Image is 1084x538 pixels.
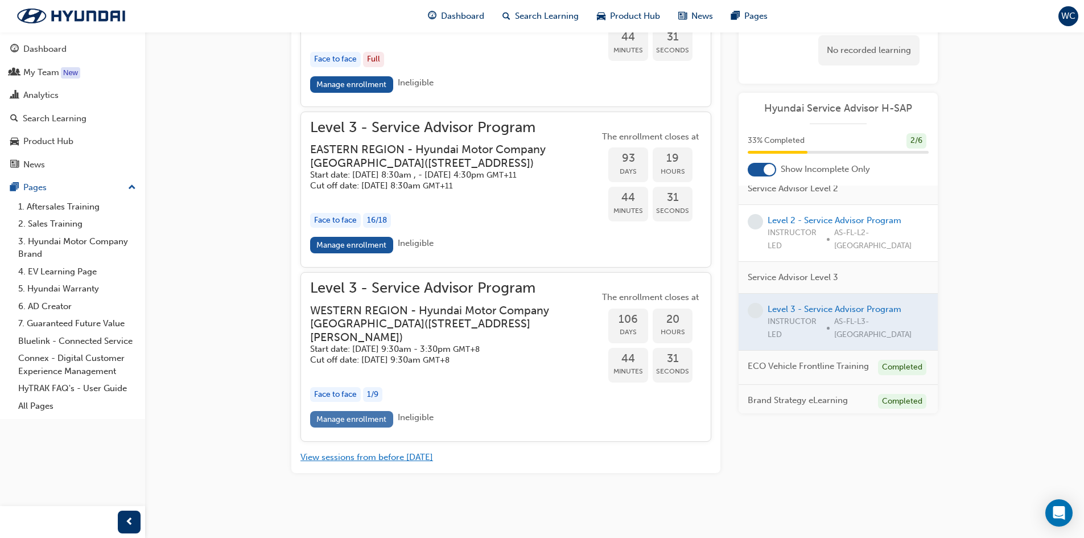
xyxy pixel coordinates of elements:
span: car-icon [597,9,605,23]
span: Australian Western Standard Time GMT+8 [453,344,480,354]
button: Level 3 - Service Advisor ProgramWESTERN REGION - Hyundai Motor Company [GEOGRAPHIC_DATA]([STREET... [310,282,702,432]
a: Bluelink - Connected Service [14,332,141,350]
span: Level 3 - Service Advisor Program [310,121,599,134]
span: 33 % Completed [748,134,805,147]
span: Hours [653,165,693,178]
span: 44 [608,352,648,365]
span: prev-icon [125,515,134,529]
div: Completed [878,360,926,375]
a: Level 2 - Service Advisor Program [768,215,901,225]
a: news-iconNews [669,5,722,28]
span: 20 [653,313,693,326]
img: Trak [6,4,137,28]
span: WC [1061,10,1075,23]
div: My Team [23,66,59,79]
span: Seconds [653,365,693,378]
div: Face to face [310,387,361,403]
span: Ineligible [398,412,434,422]
a: 6. AD Creator [14,298,141,315]
span: Service Advisor Level 2 [748,182,838,195]
div: No recorded learning [818,35,920,65]
a: News [5,154,141,175]
span: Pages [744,10,768,23]
a: Manage enrollment [310,411,393,428]
a: Analytics [5,85,141,106]
a: 3. Hyundai Motor Company Brand [14,233,141,263]
span: AS-FL-L2-[GEOGRAPHIC_DATA] [834,227,929,252]
span: 19 [653,152,693,165]
a: 5. Hyundai Warranty [14,280,141,298]
span: ECO Vehicle Frontline Training [748,360,869,373]
span: 106 [608,313,648,326]
div: News [23,158,45,171]
span: learningRecordVerb_NONE-icon [748,214,763,229]
a: HyTRAK FAQ's - User Guide [14,380,141,397]
span: pages-icon [731,9,740,23]
div: Pages [23,181,47,194]
span: guage-icon [428,9,436,23]
div: Tooltip anchor [61,67,80,79]
span: chart-icon [10,91,19,101]
span: Australian Eastern Daylight Time GMT+11 [423,181,453,191]
span: Australian Eastern Daylight Time GMT+11 [487,170,517,180]
span: 93 [608,152,648,165]
span: pages-icon [10,183,19,193]
a: pages-iconPages [722,5,777,28]
span: Seconds [653,204,693,217]
a: 2. Sales Training [14,215,141,233]
a: Search Learning [5,108,141,129]
span: Dashboard [441,10,484,23]
span: Search Learning [515,10,579,23]
h3: EASTERN REGION - Hyundai Motor Company [GEOGRAPHIC_DATA] ( [STREET_ADDRESS] ) [310,143,581,170]
div: 1 / 9 [363,387,382,403]
div: Analytics [23,89,59,102]
a: guage-iconDashboard [419,5,493,28]
span: search-icon [502,9,510,23]
div: Dashboard [23,43,67,56]
span: news-icon [10,160,19,170]
span: Days [608,326,648,339]
button: Pages [5,177,141,198]
a: Connex - Digital Customer Experience Management [14,350,141,380]
span: Days [608,165,648,178]
h5: Start date: [DATE] 8:30am , - [DATE] 4:30pm [310,170,581,180]
span: The enrollment closes at [599,291,702,304]
span: Service Advisor Level 3 [748,271,838,284]
span: guage-icon [10,44,19,55]
div: 16 / 18 [363,213,391,228]
span: 44 [608,31,648,44]
span: learningRecordVerb_NONE-icon [748,303,763,318]
a: 7. Guaranteed Future Value [14,315,141,332]
span: The enrollment closes at [599,130,702,143]
span: 31 [653,352,693,365]
a: All Pages [14,397,141,415]
span: up-icon [128,180,136,195]
button: View sessions from before [DATE] [300,451,433,464]
span: Minutes [608,204,648,217]
span: car-icon [10,137,19,147]
div: Completed [878,394,926,409]
a: Manage enrollment [310,237,393,253]
a: car-iconProduct Hub [588,5,669,28]
a: search-iconSearch Learning [493,5,588,28]
span: Hyundai Service Advisor H-SAP [748,102,929,115]
span: 44 [608,191,648,204]
h3: WESTERN REGION - Hyundai Motor Company [GEOGRAPHIC_DATA] ( [STREET_ADDRESS][PERSON_NAME] ) [310,304,581,344]
span: Minutes [608,44,648,57]
h5: Cut off date: [DATE] 8:30am [310,180,581,191]
div: Face to face [310,52,361,67]
span: people-icon [10,68,19,78]
div: Open Intercom Messenger [1045,499,1073,527]
span: 31 [653,31,693,44]
a: Dashboard [5,39,141,60]
span: Ineligible [398,77,434,88]
div: 2 / 6 [906,133,926,149]
span: INSTRUCTOR LED [768,227,822,252]
a: 1. Aftersales Training [14,198,141,216]
span: Australian Western Standard Time GMT+8 [423,355,450,365]
div: Product Hub [23,135,73,148]
a: My Team [5,62,141,83]
span: search-icon [10,114,18,124]
a: Product Hub [5,131,141,152]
